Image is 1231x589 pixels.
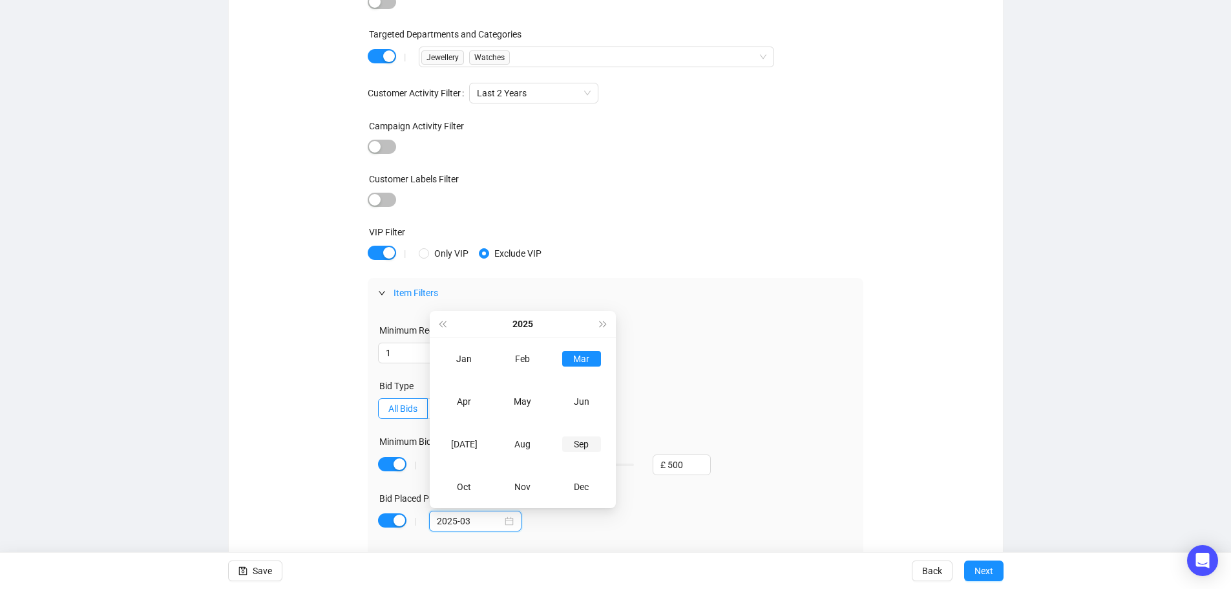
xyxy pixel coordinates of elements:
td: 2025-01 [435,337,494,380]
div: Item Filters [368,278,863,308]
span: save [238,566,247,575]
label: VIP Filter [369,227,405,237]
div: Open Intercom Messenger [1187,545,1218,576]
div: Oct [445,479,483,495]
td: 2025-05 [494,380,552,423]
div: May [503,394,542,409]
span: Item Filters [394,288,438,298]
label: Minimum Recommended Items [379,325,503,336]
button: Last year (Control + left) [435,311,449,337]
td: 2025-08 [494,423,552,466]
div: Aug [503,436,542,452]
div: Dec [562,479,601,495]
div: | [404,52,406,62]
label: Minimum Bid Amount [379,436,466,447]
label: Bid Type [379,381,414,391]
label: Customer Labels Filter [369,174,459,184]
span: Only VIP [429,246,474,261]
div: Apr [445,394,483,409]
div: Mar [562,351,601,367]
span: Jewellery [421,50,464,65]
button: Back [912,561,952,581]
label: Campaign Activity Filter [369,121,464,131]
div: Sep [562,436,601,452]
button: Choose a year [512,311,533,337]
span: expanded [378,289,386,297]
td: 2025-03 [552,337,611,380]
td: 2025-04 [435,380,494,423]
td: 2025-07 [435,423,494,466]
span: Exclude VIP [489,246,547,261]
label: Bid Placed Prior To [379,493,454,504]
label: Targeted Departments and Categories [369,29,521,39]
td: 2025-10 [435,466,494,508]
td: 2025-11 [494,466,552,508]
div: | [404,248,406,259]
label: Customer Activity Filter [368,83,469,103]
button: Next year (Control + right) [596,311,611,337]
div: [DATE] [445,436,483,452]
td: 2025-09 [552,423,611,466]
span: Save [253,553,272,589]
div: | [414,460,416,470]
input: Select month [437,514,502,528]
td: 2025-12 [552,466,611,508]
span: Next [974,553,993,589]
span: All Bids [388,403,417,414]
div: | [414,516,416,526]
div: Nov [503,479,542,495]
td: 2025-06 [552,380,611,423]
button: Save [228,561,282,581]
span: Last 2 Years [477,83,591,103]
td: 2025-02 [494,337,552,380]
span: Watches [469,50,510,65]
button: Next [964,561,1004,581]
div: Jan [445,351,483,367]
span: Back [922,553,942,589]
div: Feb [503,351,542,367]
div: Jun [562,394,601,409]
